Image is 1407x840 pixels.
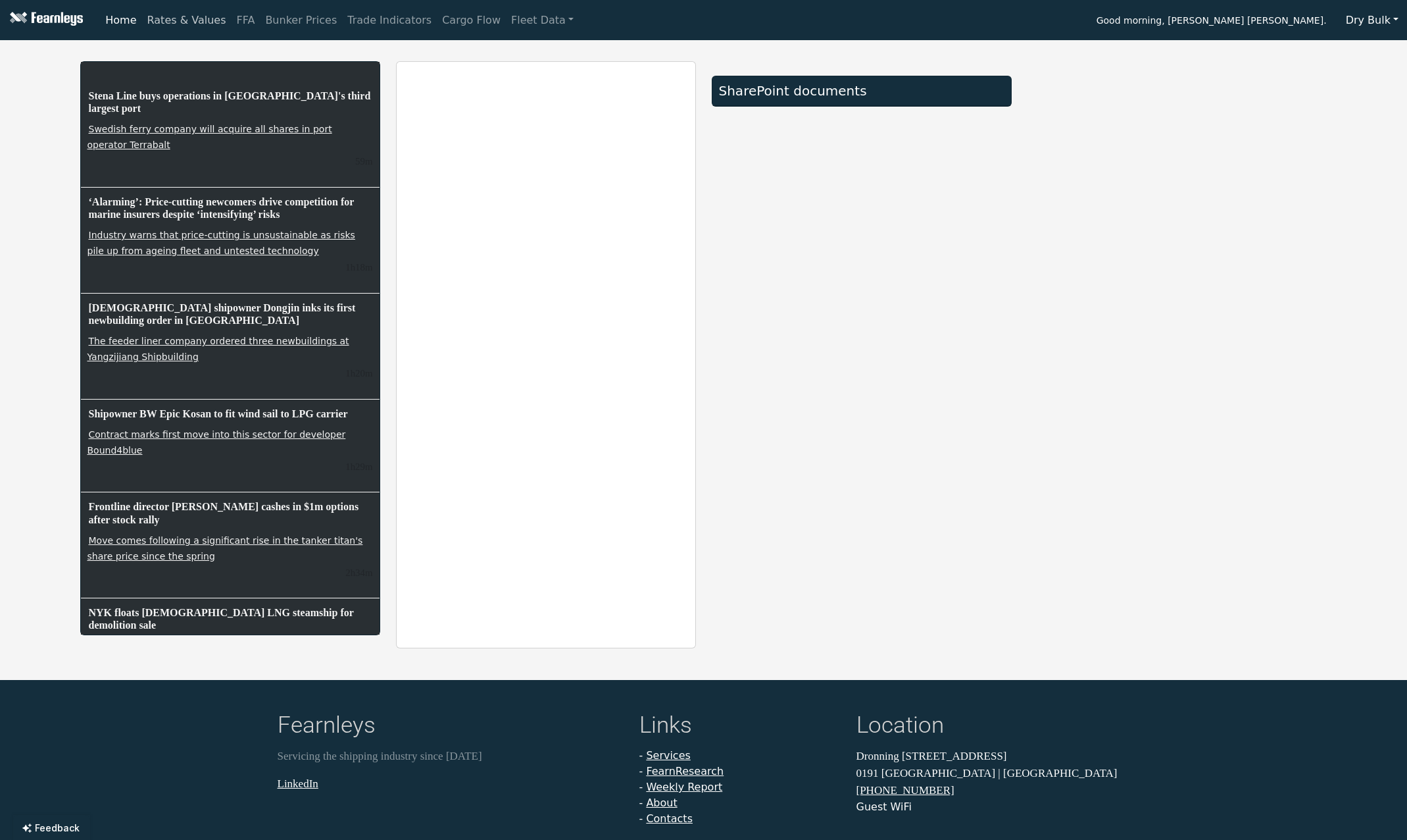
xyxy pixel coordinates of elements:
h4: Fearnleys [278,712,624,743]
a: LinkedIn [278,777,318,790]
a: Bunker Prices [260,7,342,34]
p: Dronning [STREET_ADDRESS] [856,748,1130,765]
a: Swedish ferry company will acquire all shares in port operator Terrabalt [87,122,332,151]
h4: Links [639,712,841,743]
a: Move comes following a significant rise in the tanker titan's share price since the spring [87,534,363,563]
h4: Location [856,712,1130,743]
a: Fleet Data [506,7,579,34]
button: Guest WiFi [856,799,912,815]
h6: Shipowner BW Epic Kosan to fit wind sail to LPG carrier [87,406,373,421]
span: Good morning, [PERSON_NAME] [PERSON_NAME]. [1097,11,1327,33]
img: Fearnleys Logo [7,12,83,28]
a: FFA [232,7,260,34]
a: Trade Indicators [342,7,437,34]
li: - [639,811,841,827]
a: Contacts [646,812,693,825]
h6: [DEMOGRAPHIC_DATA] shipowner Dongjin inks its first newbuilding order in [GEOGRAPHIC_DATA] [87,300,373,328]
button: Dry Bulk [1337,8,1407,33]
li: - [639,795,841,811]
a: Rates & Values [142,7,232,34]
li: - [639,764,841,779]
a: Cargo Flow [437,7,506,34]
h6: Frontline director [PERSON_NAME] cashes in $1m options after stock rally [87,499,373,527]
h6: Stena Line buys operations in [GEOGRAPHIC_DATA]'s third largest port [87,88,373,116]
li: - [639,748,841,764]
p: Servicing the shipping industry since [DATE] [278,748,624,765]
a: Weekly Report [646,781,722,793]
a: Services [646,749,690,762]
p: 0191 [GEOGRAPHIC_DATA] | [GEOGRAPHIC_DATA] [856,765,1130,782]
small: 09/09/2025, 09:05:34 [345,461,372,472]
small: 09/09/2025, 09:01:12 [345,567,372,578]
a: About [646,797,677,809]
h6: NYK floats [DEMOGRAPHIC_DATA] LNG steamship for demolition sale [87,605,373,633]
h6: ‘Alarming’: Price-cutting newcomers drive competition for marine insurers despite ‘intensifying’ ... [87,194,373,222]
small: 09/09/2025, 09:14:34 [345,368,372,379]
a: Home [100,7,141,34]
small: 09/09/2025, 09:35:35 [355,156,372,167]
a: FearnResearch [646,765,724,777]
a: Contract marks first move into this sector for developer Bound4blue [87,428,346,457]
iframe: report archive [397,62,695,648]
small: 09/09/2025, 09:17:11 [345,262,372,273]
div: SharePoint documents [719,83,1004,99]
a: The feeder liner company ordered three newbuildings at Yangzijiang Shipbuilding [87,334,349,363]
a: Industry warns that price-cutting is unsustainable as risks pile up from ageing fleet and unteste... [87,228,355,257]
a: [PHONE_NUMBER] [856,784,954,797]
li: - [639,779,841,795]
